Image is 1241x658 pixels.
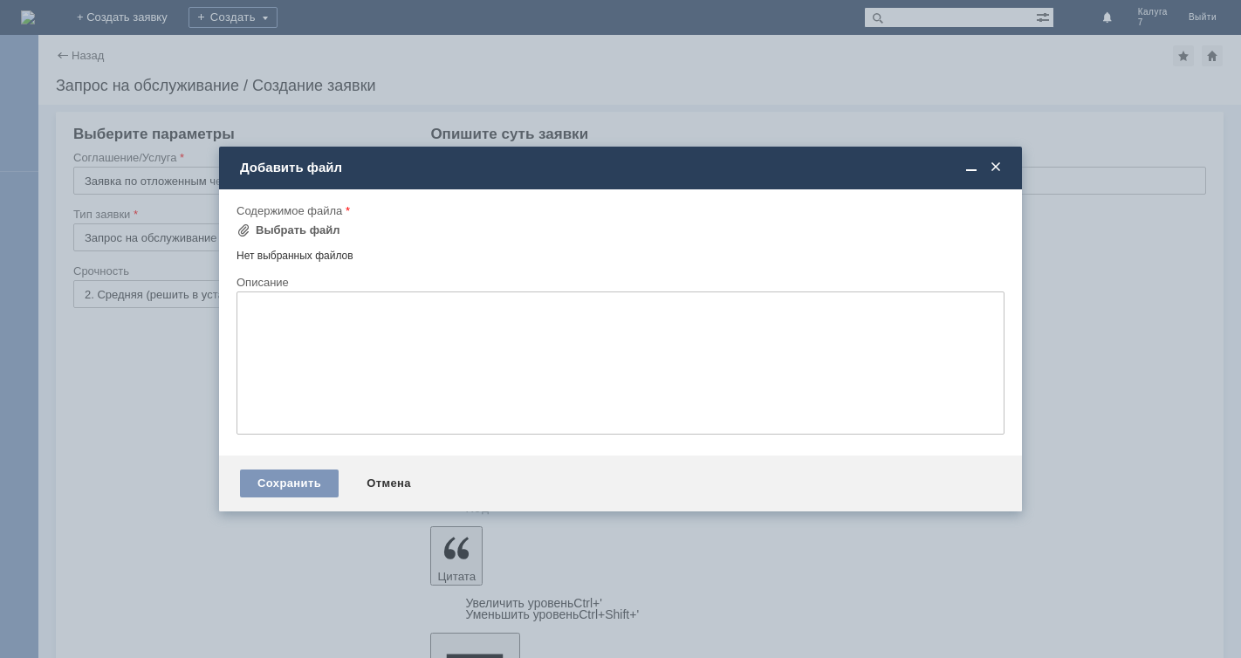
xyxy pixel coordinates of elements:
[237,277,1001,288] div: Описание
[963,160,980,175] span: Свернуть (Ctrl + M)
[987,160,1004,175] span: Закрыть
[237,243,1004,263] div: Нет выбранных файлов
[240,160,1004,175] div: Добавить файл
[7,7,255,35] div: Добрый вечер! Удалите пожалуйста отложенные чеки. [GEOGRAPHIC_DATA].
[256,223,340,237] div: Выбрать файл
[237,205,1001,216] div: Содержимое файла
